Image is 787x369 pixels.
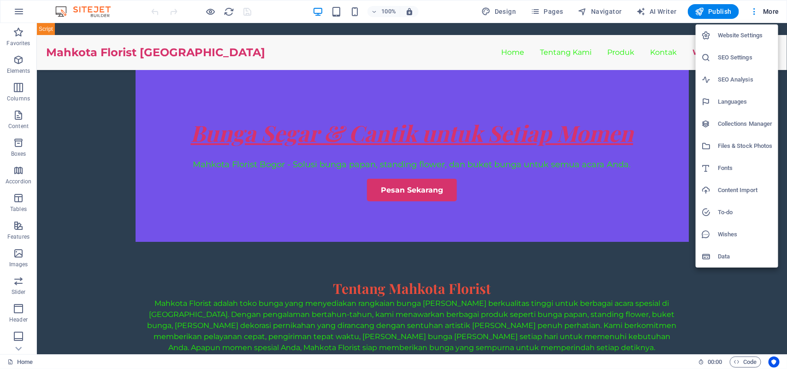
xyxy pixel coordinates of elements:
h6: SEO Analysis [718,74,773,85]
h6: Data [718,251,773,262]
h6: Content Import [718,185,773,196]
h6: Fonts [718,163,773,174]
h6: To-do [718,207,773,218]
h6: Languages [718,96,773,107]
h6: Wishes [718,229,773,240]
h6: Collections Manager [718,118,773,129]
h6: SEO Settings [718,52,773,63]
h6: Files & Stock Photos [718,141,773,152]
h6: Website Settings [718,30,773,41]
